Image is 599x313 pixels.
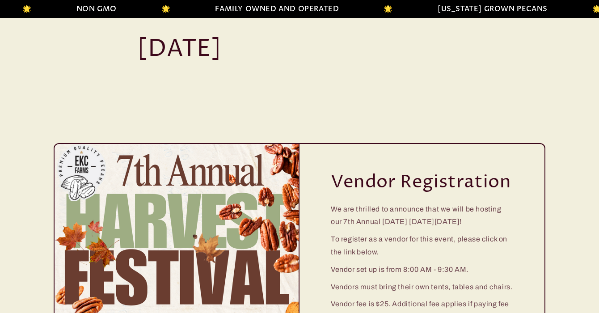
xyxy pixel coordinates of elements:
li: [US_STATE] GROWN PECANS [280,3,390,16]
h1: [DATE] [137,34,462,64]
li: FAMILY OWNED AND OPERATED [58,3,181,16]
li: 🌟 [226,3,236,16]
li: 🌟 [434,3,444,16]
p: We are thrilled to announce that we will be hosting our 7th Annual [DATE] [DATE][DATE]! [331,203,513,229]
p: Vendor set up is from 8:00 AM - 9:30 AM. [331,263,513,276]
p: Vendors must bring their own tents, tables and chairs. [331,281,513,294]
h2: Vendor Registration [331,171,511,194]
li: NON GMO [489,3,529,16]
li: 🌟 [4,3,13,16]
p: To register as a vendor for this event, please click on the link below. [331,233,513,259]
li: 🌟 [574,3,583,16]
